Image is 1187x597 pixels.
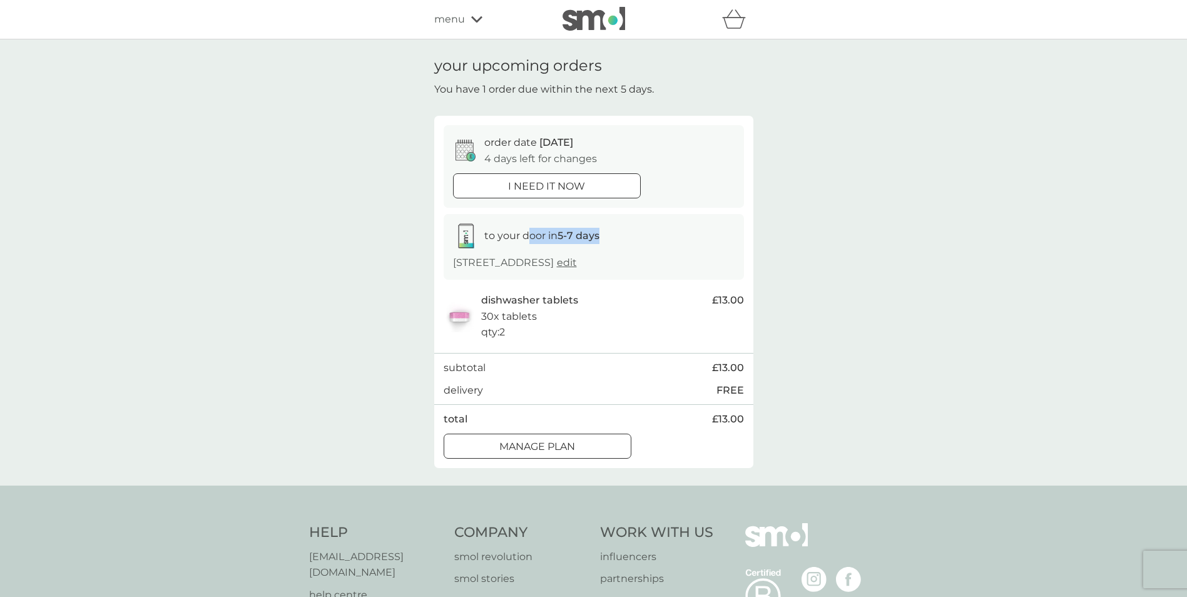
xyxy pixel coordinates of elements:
p: dishwasher tablets [481,292,578,309]
a: edit [557,257,577,268]
button: i need it now [453,173,641,198]
h1: your upcoming orders [434,57,602,75]
span: £13.00 [712,411,744,427]
p: Manage plan [499,439,575,455]
p: delivery [444,382,483,399]
img: visit the smol Facebook page [836,567,861,592]
a: smol revolution [454,549,588,565]
strong: 5-7 days [558,230,599,242]
p: 4 days left for changes [484,151,597,167]
a: [EMAIL_ADDRESS][DOMAIN_NAME] [309,549,442,581]
p: [STREET_ADDRESS] [453,255,577,271]
h4: Company [454,523,588,543]
p: i need it now [508,178,585,195]
img: visit the smol Instagram page [802,567,827,592]
button: Manage plan [444,434,631,459]
p: You have 1 order due within the next 5 days. [434,81,654,98]
span: £13.00 [712,360,744,376]
p: total [444,411,467,427]
a: smol stories [454,571,588,587]
h4: Work With Us [600,523,713,543]
p: 30x tablets [481,309,537,325]
p: subtotal [444,360,486,376]
span: [DATE] [539,136,573,148]
div: basket [722,7,753,32]
span: £13.00 [712,292,744,309]
p: qty : 2 [481,324,505,340]
img: smol [745,523,808,566]
h4: Help [309,523,442,543]
span: to your door in [484,230,599,242]
p: FREE [716,382,744,399]
a: influencers [600,549,713,565]
span: menu [434,11,465,28]
p: order date [484,135,573,151]
a: partnerships [600,571,713,587]
img: smol [563,7,625,31]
